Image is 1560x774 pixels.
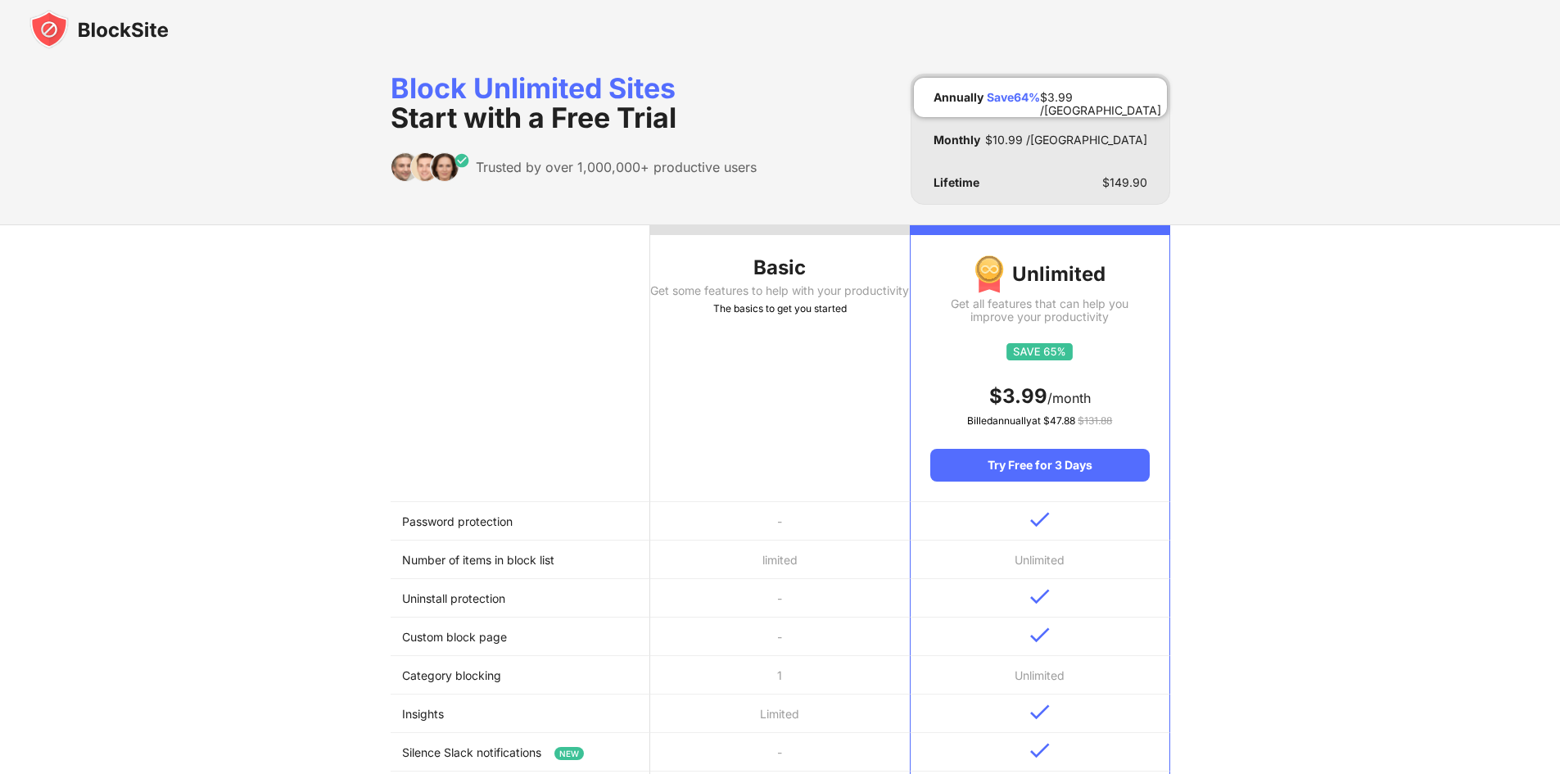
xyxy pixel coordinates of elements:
td: - [650,579,910,618]
div: Get some features to help with your productivity [650,284,910,297]
td: Silence Slack notifications [391,733,650,772]
td: Unlimited [910,541,1169,579]
img: v-blue.svg [1030,743,1050,758]
div: Annually [934,91,983,104]
td: Limited [650,695,910,733]
div: Trusted by over 1,000,000+ productive users [476,159,757,175]
td: - [650,502,910,541]
td: - [650,618,910,656]
div: Get all features that can help you improve your productivity [930,297,1149,324]
img: img-premium-medal [974,255,1004,294]
td: Number of items in block list [391,541,650,579]
td: Insights [391,695,650,733]
div: Basic [650,255,910,281]
div: $ 10.99 /[GEOGRAPHIC_DATA] [985,134,1147,147]
td: Category blocking [391,656,650,695]
img: v-blue.svg [1030,627,1050,643]
td: - [650,733,910,772]
span: $ 3.99 [989,384,1047,408]
div: The basics to get you started [650,301,910,317]
div: Block Unlimited Sites [391,74,757,133]
span: Start with a Free Trial [391,101,676,134]
img: v-blue.svg [1030,589,1050,604]
div: Monthly [934,134,980,147]
div: /month [930,383,1149,410]
td: 1 [650,656,910,695]
div: Billed annually at $ 47.88 [930,413,1149,429]
img: v-blue.svg [1030,512,1050,527]
img: save65.svg [1006,343,1073,360]
img: trusted-by.svg [391,152,470,182]
td: Uninstall protection [391,579,650,618]
span: NEW [554,747,584,760]
td: limited [650,541,910,579]
div: Lifetime [934,176,979,189]
td: Custom block page [391,618,650,656]
div: $ 149.90 [1102,176,1147,189]
div: $ 3.99 /[GEOGRAPHIC_DATA] [1040,91,1161,104]
div: Unlimited [930,255,1149,294]
div: Try Free for 3 Days [930,449,1149,482]
img: blocksite-icon-black.svg [29,10,169,49]
td: Unlimited [910,656,1169,695]
div: Save 64 % [987,91,1040,104]
span: $ 131.88 [1078,414,1112,427]
img: v-blue.svg [1030,704,1050,720]
td: Password protection [391,502,650,541]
